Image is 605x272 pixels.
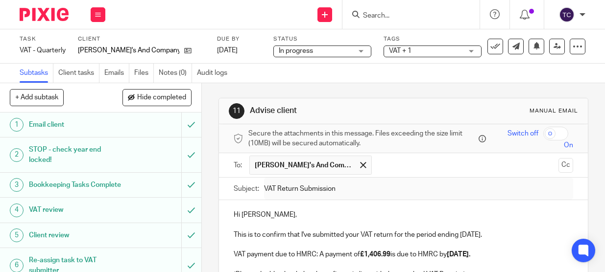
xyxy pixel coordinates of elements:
[20,8,69,21] img: Pixie
[279,47,313,54] span: In progress
[78,45,179,55] p: [PERSON_NAME]'s And Company Ltd
[10,178,24,192] div: 3
[29,228,124,243] h1: Client review
[384,35,482,43] label: Tags
[29,178,124,192] h1: Bookkeeping Tasks Complete
[273,35,371,43] label: Status
[360,251,390,258] strong: £1,406.99
[217,47,238,54] span: [DATE]
[255,160,353,170] span: [PERSON_NAME]'s And Company Ltd
[229,103,244,119] div: 11
[134,64,154,83] a: Files
[29,203,124,217] h1: VAT review
[20,35,66,43] label: Task
[58,64,99,83] a: Client tasks
[234,184,259,194] label: Subject:
[159,64,192,83] a: Notes (0)
[29,117,124,132] h1: Email client
[447,251,470,258] strong: [DATE].
[10,118,24,132] div: 1
[530,107,578,115] div: Manual email
[122,89,192,106] button: Hide completed
[250,106,424,116] h1: Advise client
[104,64,129,83] a: Emails
[217,35,261,43] label: Due by
[78,35,205,43] label: Client
[564,140,573,150] span: On
[197,64,232,83] a: Audit logs
[389,47,411,54] span: VAT + 1
[20,64,53,83] a: Subtasks
[20,45,66,55] div: VAT - Quarterly
[137,94,186,102] span: Hide completed
[10,228,24,242] div: 5
[234,160,244,170] label: To:
[559,7,575,23] img: svg%3E
[10,204,24,217] div: 4
[558,158,573,173] button: Cc
[234,230,573,240] p: This is to confirm that I've submitted your VAT return for the period ending [DATE].
[362,12,450,21] input: Search
[10,148,24,162] div: 2
[508,129,538,138] span: Switch off
[10,89,64,106] button: + Add subtask
[29,142,124,167] h1: STOP - check year end locked!
[248,129,476,149] span: Secure the attachments in this message. Files exceeding the size limit (10MB) will be secured aut...
[234,210,573,220] p: Hi [PERSON_NAME],
[234,249,573,259] p: VAT payment due to HMRC: A payment of is due to HMRC by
